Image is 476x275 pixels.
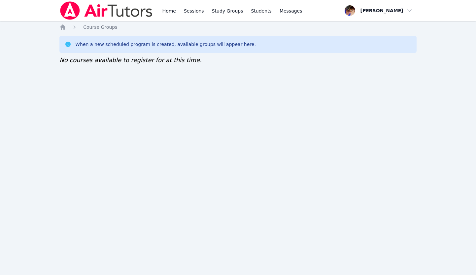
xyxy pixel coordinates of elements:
span: No courses available to register for at this time. [59,57,202,63]
a: Course Groups [83,24,117,30]
img: Air Tutors [59,1,153,20]
span: Messages [280,8,302,14]
nav: Breadcrumb [59,24,417,30]
div: When a new scheduled program is created, available groups will appear here. [75,41,256,48]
